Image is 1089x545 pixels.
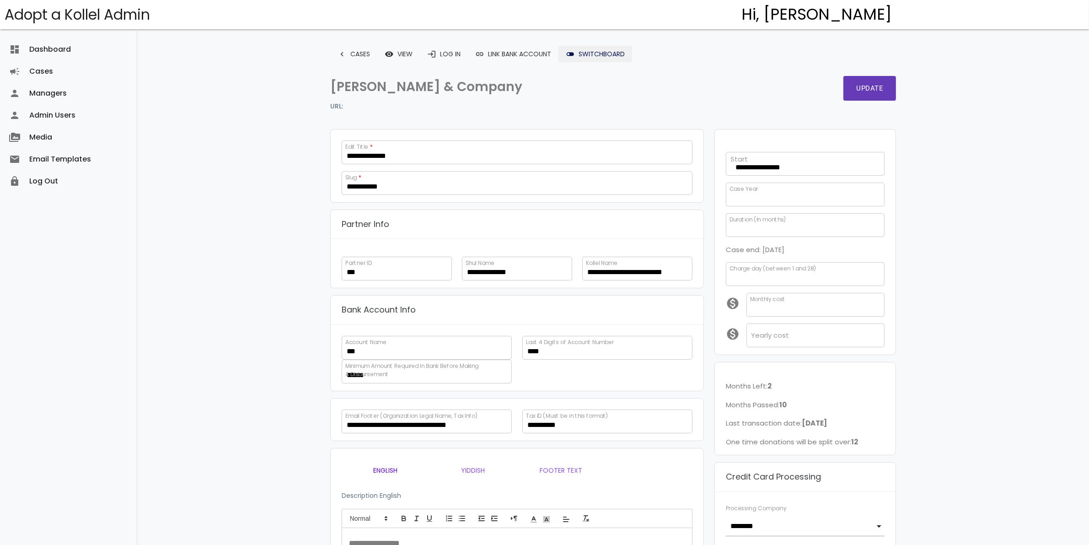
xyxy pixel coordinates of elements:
b: 2 [767,381,772,391]
i: monetization_on [726,327,746,341]
i: person [9,104,20,126]
p: One time donations will be split over: [726,436,885,448]
i: campaign [9,60,20,82]
label: Processing Company [726,504,787,513]
label: Description English [342,491,401,501]
a: Link Bank Account [468,46,558,62]
a: loginLog In [420,46,468,62]
a: remove_red_eyeView [377,46,420,62]
h4: Hi, [PERSON_NAME] [742,6,892,23]
i: lock [9,170,20,192]
button: Update [843,76,896,101]
i: person [9,82,20,104]
p: Months Passed: [726,399,885,411]
i: monetization_on [726,297,746,310]
p: Credit Card Processing [726,470,821,484]
a: keyboard_arrow_leftCases [330,46,377,62]
strong: URL: [330,101,343,112]
p: Bank Account Info [342,303,416,317]
p: Last transaction date: [726,417,885,429]
b: [DATE] [802,418,827,428]
p: [PERSON_NAME] & Company [330,76,608,98]
i: email [9,148,20,170]
i: perm_media [9,126,20,148]
i: dashboard [9,38,20,60]
a: Footer Text [517,459,605,481]
i: remove_red_eye [385,46,394,62]
i: login [427,46,436,62]
p: Months Left: [726,380,885,392]
b: 10 [779,400,787,410]
span: link [475,46,484,62]
b: 12 [851,437,858,447]
p: Partner Info [342,217,389,232]
a: toggle_offSwitchboard [558,46,632,62]
a: English [342,459,429,481]
i: keyboard_arrow_left [338,46,347,62]
a: Yiddish [429,459,517,481]
p: Case end: [DATE] [726,244,885,256]
span: toggle_off [566,46,575,62]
